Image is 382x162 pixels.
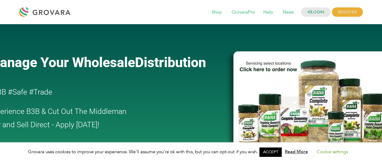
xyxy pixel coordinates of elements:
span: News [278,7,298,18]
a: News [278,9,298,16]
span: REGISTER [332,8,363,17]
a: LOGIN [301,8,331,17]
a: Read More [285,149,308,155]
a: GrovaraPro [227,9,259,16]
span: Shop [207,7,226,18]
a: Shop [207,9,226,16]
a: Help [259,9,277,16]
span: GrovaraPro [227,7,259,18]
a: ACCEPT [259,147,282,157]
a: Cookie settings [317,149,348,155]
span: Distribution [135,54,206,70]
span: Help [259,7,277,18]
span: Grovara uses cookies to improve your experience. We'll assume you're ok with this, but you can op... [28,149,354,155]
